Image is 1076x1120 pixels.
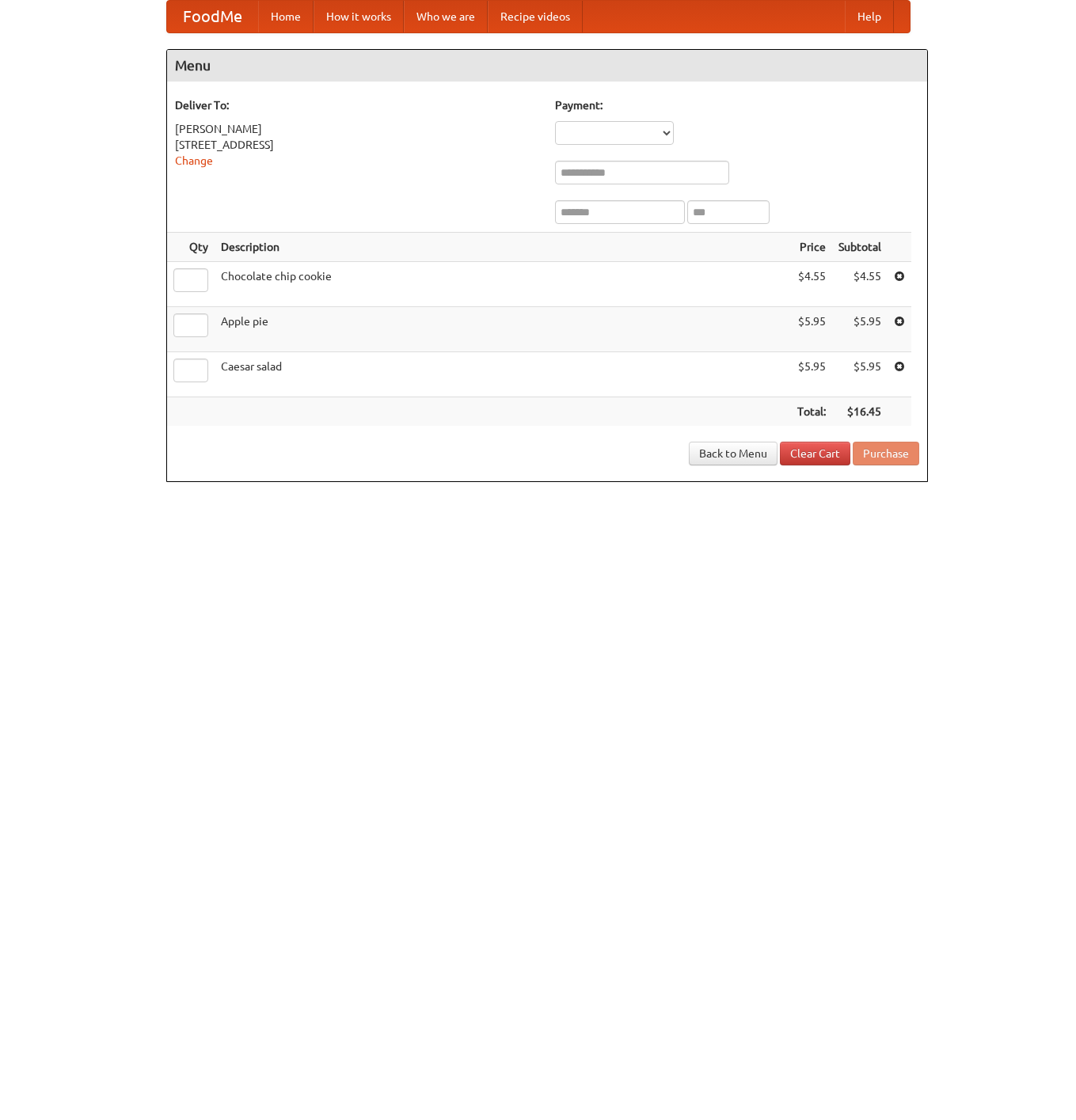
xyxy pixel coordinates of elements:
[175,121,539,137] div: [PERSON_NAME]
[215,262,791,307] td: Chocolate chip cookie
[215,307,791,352] td: Apple pie
[258,1,314,32] a: Home
[488,1,583,32] a: Recipe videos
[689,442,778,465] a: Back to Menu
[167,233,215,262] th: Qty
[175,137,539,153] div: [STREET_ADDRESS]
[832,233,888,262] th: Subtotal
[832,262,888,307] td: $4.55
[175,154,213,167] a: Change
[215,352,791,397] td: Caesar salad
[167,50,927,82] h4: Menu
[404,1,488,32] a: Who we are
[791,352,832,397] td: $5.95
[791,307,832,352] td: $5.95
[832,397,888,427] th: $16.45
[791,233,832,262] th: Price
[215,233,791,262] th: Description
[314,1,404,32] a: How it works
[845,1,894,32] a: Help
[791,262,832,307] td: $4.55
[555,97,919,113] h5: Payment:
[791,397,832,427] th: Total:
[832,352,888,397] td: $5.95
[167,1,258,32] a: FoodMe
[832,307,888,352] td: $5.95
[853,442,919,465] button: Purchase
[780,442,850,465] a: Clear Cart
[175,97,539,113] h5: Deliver To:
